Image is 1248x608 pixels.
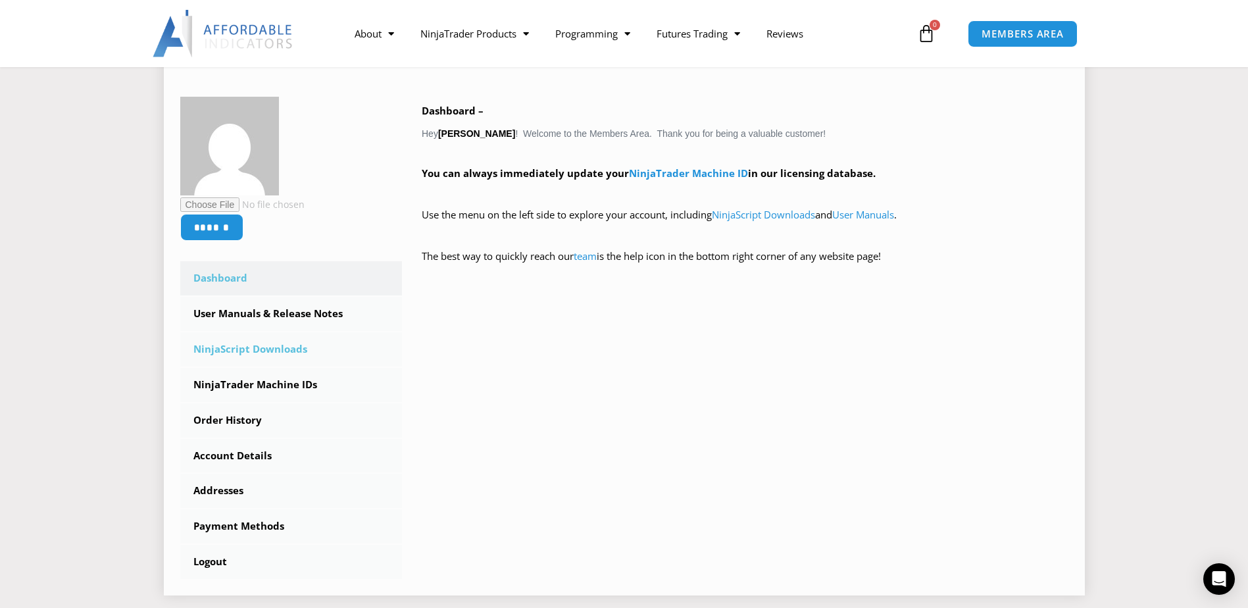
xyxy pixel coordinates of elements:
[341,18,914,49] nav: Menu
[897,14,955,53] a: 0
[422,166,876,180] strong: You can always immediately update your in our licensing database.
[832,208,894,221] a: User Manuals
[1203,563,1235,595] div: Open Intercom Messenger
[180,439,403,473] a: Account Details
[180,297,403,331] a: User Manuals & Release Notes
[180,332,403,367] a: NinjaScript Downloads
[180,261,403,579] nav: Account pages
[574,249,597,263] a: team
[180,545,403,579] a: Logout
[180,509,403,544] a: Payment Methods
[422,247,1068,284] p: The best way to quickly reach our is the help icon in the bottom right corner of any website page!
[982,29,1064,39] span: MEMBERS AREA
[422,102,1068,284] div: Hey ! Welcome to the Members Area. Thank you for being a valuable customer!
[643,18,753,49] a: Futures Trading
[629,166,748,180] a: NinjaTrader Machine ID
[438,128,515,139] strong: [PERSON_NAME]
[712,208,815,221] a: NinjaScript Downloads
[180,368,403,402] a: NinjaTrader Machine IDs
[422,104,484,117] b: Dashboard –
[180,403,403,438] a: Order History
[153,10,294,57] img: LogoAI | Affordable Indicators – NinjaTrader
[407,18,542,49] a: NinjaTrader Products
[180,261,403,295] a: Dashboard
[542,18,643,49] a: Programming
[180,474,403,508] a: Addresses
[930,20,940,30] span: 0
[968,20,1078,47] a: MEMBERS AREA
[753,18,816,49] a: Reviews
[422,206,1068,243] p: Use the menu on the left side to explore your account, including and .
[180,97,279,195] img: 3cca7ec465f74d1de4692a047d461dc0f1f1534e8a3086efa6a01475076011a1
[341,18,407,49] a: About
